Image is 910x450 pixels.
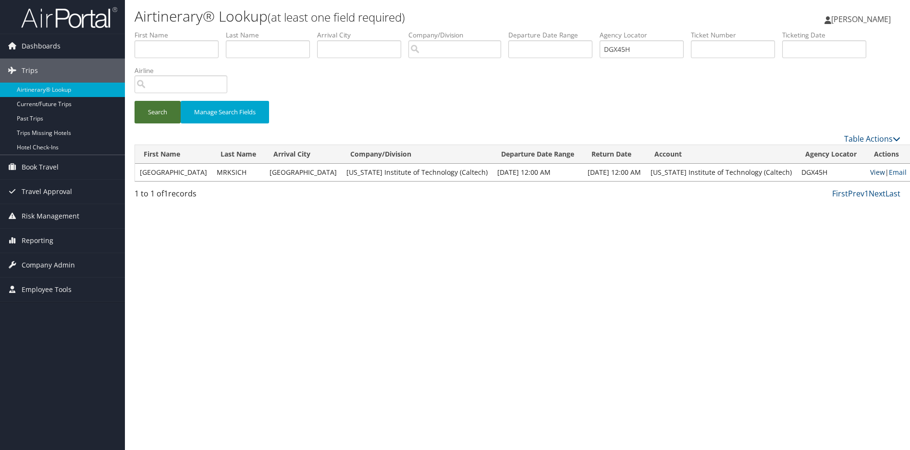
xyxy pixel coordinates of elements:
label: Departure Date Range [508,30,600,40]
a: First [832,188,848,199]
td: [DATE] 12:00 AM [583,164,646,181]
h1: Airtinerary® Lookup [135,6,645,26]
a: Next [869,188,885,199]
td: [GEOGRAPHIC_DATA] [135,164,212,181]
a: 1 [864,188,869,199]
td: DGX45H [797,164,865,181]
th: Return Date: activate to sort column ascending [583,145,646,164]
label: Agency Locator [600,30,691,40]
button: Manage Search Fields [181,101,269,123]
td: [GEOGRAPHIC_DATA] [265,164,342,181]
a: Last [885,188,900,199]
td: [DATE] 12:00 AM [492,164,583,181]
label: Ticketing Date [782,30,873,40]
span: Company Admin [22,253,75,277]
a: View [870,168,885,177]
span: [PERSON_NAME] [831,14,891,24]
div: 1 to 1 of records [135,188,315,204]
td: [US_STATE] Institute of Technology (Caltech) [342,164,492,181]
a: [PERSON_NAME] [824,5,900,34]
span: Reporting [22,229,53,253]
span: 1 [164,188,168,199]
th: First Name: activate to sort column ascending [135,145,212,164]
a: Email [889,168,907,177]
span: Book Travel [22,155,59,179]
label: Ticket Number [691,30,782,40]
img: airportal-logo.png [21,6,117,29]
label: Arrival City [317,30,408,40]
th: Arrival City: activate to sort column ascending [265,145,342,164]
span: Risk Management [22,204,79,228]
th: Company/Division [342,145,492,164]
th: Agency Locator: activate to sort column ascending [797,145,865,164]
button: Search [135,101,181,123]
label: Last Name [226,30,317,40]
a: Prev [848,188,864,199]
span: Employee Tools [22,278,72,302]
label: Company/Division [408,30,508,40]
th: Departure Date Range: activate to sort column ascending [492,145,583,164]
span: Trips [22,59,38,83]
label: Airline [135,66,234,75]
th: Account: activate to sort column ascending [646,145,797,164]
small: (at least one field required) [268,9,405,25]
label: First Name [135,30,226,40]
td: MRKSICH [212,164,265,181]
td: [US_STATE] Institute of Technology (Caltech) [646,164,797,181]
span: Travel Approval [22,180,72,204]
a: Table Actions [844,134,900,144]
span: Dashboards [22,34,61,58]
th: Last Name: activate to sort column ascending [212,145,265,164]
